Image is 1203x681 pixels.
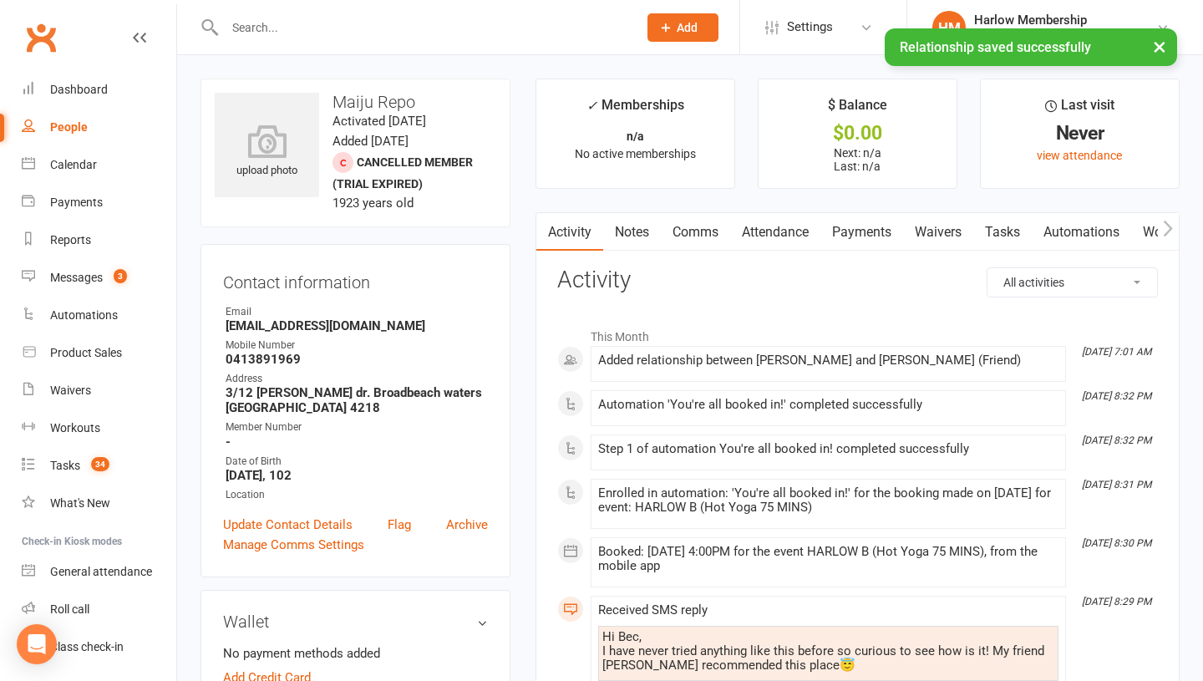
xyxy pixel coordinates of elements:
[50,233,91,246] div: Reports
[598,545,1058,573] div: Booked: [DATE] 4:00PM for the event HARLOW B (Hot Yoga 75 MINS), from the mobile app
[647,13,718,42] button: Add
[22,109,176,146] a: People
[557,319,1158,346] li: This Month
[226,352,488,367] strong: 0413891969
[226,371,488,387] div: Address
[22,71,176,109] a: Dashboard
[215,125,319,180] div: upload photo
[22,184,176,221] a: Payments
[50,120,88,134] div: People
[226,419,488,435] div: Member Number
[22,447,176,485] a: Tasks 34
[332,155,473,191] span: Cancelled member (trial expired)
[1045,94,1114,125] div: Last visit
[996,125,1164,142] div: Never
[730,213,820,252] a: Attendance
[223,612,488,631] h3: Wallet
[602,630,1054,673] div: Hi Bec, I have never tried anything like this before so curious to see how is it! My friend [PERS...
[1082,596,1151,607] i: [DATE] 8:29 PM
[974,13,1156,28] div: Harlow Membership
[677,21,698,34] span: Add
[215,93,496,111] h3: Maiju Repo
[575,147,696,160] span: No active memberships
[226,454,488,470] div: Date of Birth
[223,515,353,535] a: Update Contact Details
[774,125,942,142] div: $0.00
[332,196,414,211] span: 1923 years old
[885,28,1177,66] div: Relationship saved successfully
[20,17,62,58] a: Clubworx
[50,496,110,510] div: What's New
[598,603,1058,617] div: Received SMS reply
[220,16,626,39] input: Search...
[22,334,176,372] a: Product Sales
[1082,390,1151,402] i: [DATE] 8:32 PM
[332,134,409,149] time: Added [DATE]
[50,565,152,578] div: General attendance
[22,553,176,591] a: General attendance kiosk mode
[226,318,488,333] strong: [EMAIL_ADDRESS][DOMAIN_NAME]
[828,94,887,125] div: $ Balance
[223,267,488,292] h3: Contact information
[1082,479,1151,490] i: [DATE] 8:31 PM
[22,591,176,628] a: Roll call
[1082,435,1151,446] i: [DATE] 8:32 PM
[627,130,644,143] strong: n/a
[226,435,488,450] strong: -
[446,515,488,535] a: Archive
[50,384,91,397] div: Waivers
[50,640,124,653] div: Class check-in
[50,196,103,209] div: Payments
[17,624,57,664] div: Open Intercom Messenger
[226,338,488,353] div: Mobile Number
[1037,149,1122,162] a: view attendance
[1145,28,1175,64] button: ×
[50,602,89,616] div: Roll call
[22,221,176,259] a: Reports
[223,643,488,663] li: No payment methods added
[973,213,1032,252] a: Tasks
[50,271,103,284] div: Messages
[50,346,122,359] div: Product Sales
[22,628,176,666] a: Class kiosk mode
[91,457,109,471] span: 34
[22,485,176,522] a: What's New
[1082,537,1151,549] i: [DATE] 8:30 PM
[536,213,603,252] a: Activity
[50,158,97,171] div: Calendar
[22,409,176,447] a: Workouts
[974,28,1156,43] div: Harlow Hot Yoga, Pilates and Barre
[50,308,118,322] div: Automations
[114,269,127,283] span: 3
[1082,346,1151,358] i: [DATE] 7:01 AM
[1032,213,1131,252] a: Automations
[22,372,176,409] a: Waivers
[820,213,903,252] a: Payments
[22,146,176,184] a: Calendar
[586,94,684,125] div: Memberships
[903,213,973,252] a: Waivers
[586,98,597,114] i: ✓
[598,398,1058,412] div: Automation 'You're all booked in!' completed successfully
[226,385,488,415] strong: 3/12 [PERSON_NAME] dr. Broadbeach waters [GEOGRAPHIC_DATA] 4218
[598,442,1058,456] div: Step 1 of automation You're all booked in! completed successfully
[226,487,488,503] div: Location
[50,459,80,472] div: Tasks
[223,535,364,555] a: Manage Comms Settings
[50,83,108,96] div: Dashboard
[226,304,488,320] div: Email
[932,11,966,44] div: HM
[22,297,176,334] a: Automations
[598,486,1058,515] div: Enrolled in automation: 'You're all booked in!' for the booking made on [DATE] for event: HARLOW ...
[226,468,488,483] strong: [DATE], 102
[787,8,833,46] span: Settings
[774,146,942,173] p: Next: n/a Last: n/a
[603,213,661,252] a: Notes
[388,515,411,535] a: Flag
[661,213,730,252] a: Comms
[557,267,1158,293] h3: Activity
[50,421,100,435] div: Workouts
[332,114,426,129] time: Activated [DATE]
[22,259,176,297] a: Messages 3
[598,353,1058,368] div: Added relationship between [PERSON_NAME] and [PERSON_NAME] (Friend)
